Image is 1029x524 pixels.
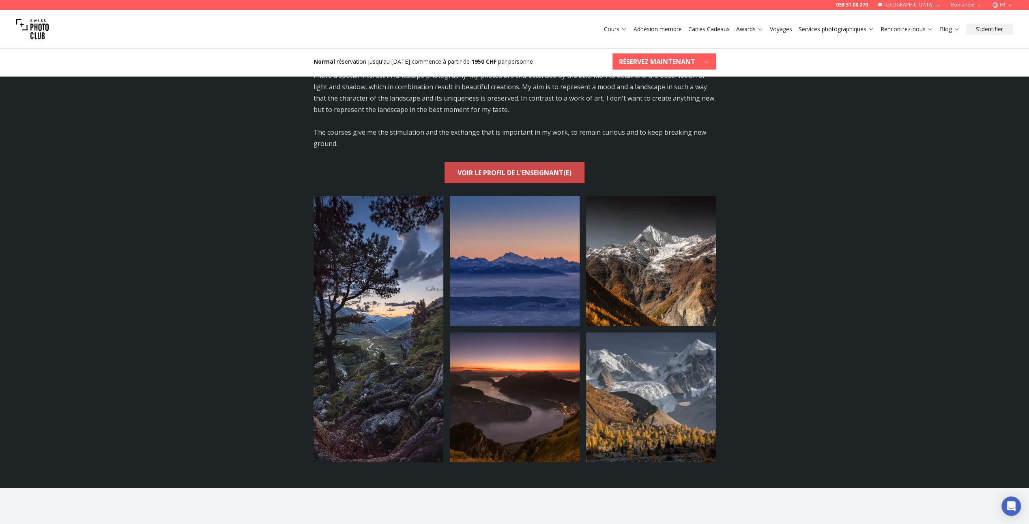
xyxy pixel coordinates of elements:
a: Rencontrez-nous [881,25,933,33]
span: réservation jusqu'au [DATE] commence à partir de [337,58,470,65]
a: 058 51 00 270 [836,2,868,8]
span: par personne [498,58,533,65]
a: Awards [736,25,763,33]
b: Normal [314,58,335,65]
img: Manuel Portfolio image [586,333,716,462]
button: Adhésion membre [630,24,685,35]
button: Cours [601,24,630,35]
p: The courses give me the stimulation and the exchange that is important in my work, to remain curi... [314,127,716,149]
div: Open Intercom Messenger [1001,496,1021,516]
a: Voyages [770,25,792,33]
p: I have a special interest in landscape photography. My photos are characterised by the attention ... [314,70,716,115]
button: Rencontrez-nous [877,24,937,35]
b: 1950 CHF [471,58,496,65]
img: Manuel Portfolio image [314,196,443,462]
img: Manuel Portfolio image [586,196,716,326]
a: Blog [940,25,960,33]
img: Manuel Portfolio image [450,333,580,462]
img: Swiss photo club [16,13,49,45]
button: S'identifier [966,24,1013,35]
button: Voyages [767,24,795,35]
button: Blog [937,24,963,35]
b: VOIR LE PROFIL DE L'ENSEIGNANT(E) [458,167,571,178]
button: Services photographiques [795,24,877,35]
a: Cartes Cadeaux [688,25,730,33]
a: Adhésion membre [634,25,682,33]
a: Services photographiques [799,25,874,33]
button: Awards [733,24,767,35]
img: Manuel Portfolio image [450,196,580,326]
b: RÉSERVEZ MAINTENANT [619,57,695,67]
button: Cartes Cadeaux [685,24,733,35]
button: RÉSERVEZ MAINTENANT [612,54,716,70]
a: Cours [604,25,627,33]
a: VOIR LE PROFIL DE L'ENSEIGNANT(E) [445,162,584,183]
